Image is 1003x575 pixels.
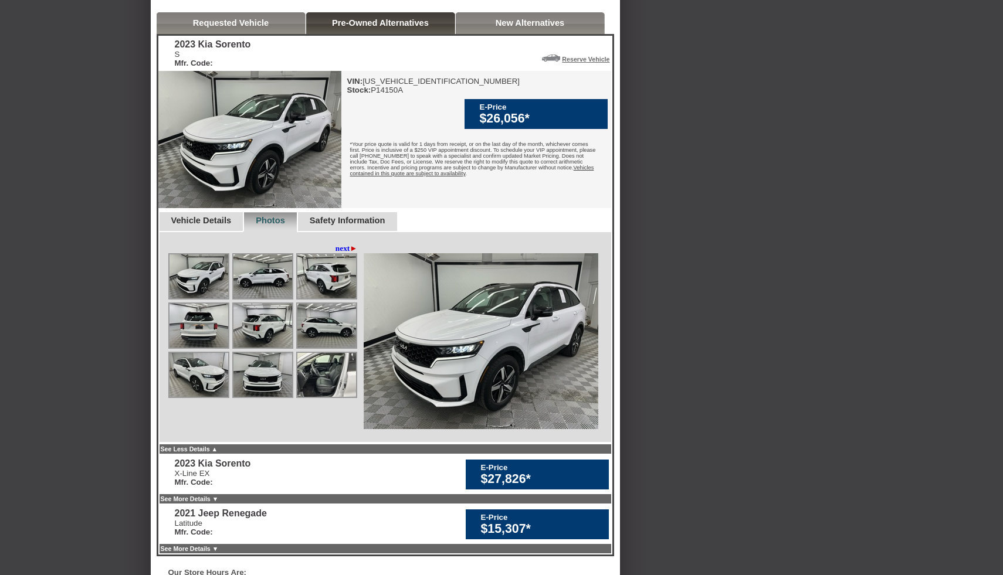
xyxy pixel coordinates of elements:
[481,472,603,486] div: $27,826*
[171,216,232,225] a: Vehicle Details
[350,244,357,253] span: ►
[542,55,560,62] img: Icon_ReserveVehicleCar.png
[481,463,603,472] div: E-Price
[193,18,269,28] a: Requested Vehicle
[310,216,385,225] a: Safety Information
[350,165,594,176] u: Vehicles contained in this quote are subject to availability
[161,445,218,452] a: See Less Details ▲
[175,50,251,67] div: S
[233,353,292,397] img: Image.aspx
[158,71,341,208] img: 2023 Kia Sorento
[341,132,611,188] div: *Your price quote is valid for 1 days from receipt, or on the last day of the month, whichever co...
[175,478,213,486] b: Mfr. Code:
[347,86,371,94] b: Stock:
[480,103,602,111] div: E-Price
[364,253,598,429] img: Image.aspx
[170,353,228,397] img: Image.aspx
[175,39,251,50] div: 2023 Kia Sorento
[161,495,219,502] a: See More Details ▼
[175,59,213,67] b: Mfr. Code:
[175,469,251,486] div: X-Line EX
[233,304,292,348] img: Image.aspx
[175,519,267,536] div: Latitude
[170,254,228,298] img: Image.aspx
[562,56,609,63] a: Reserve Vehicle
[256,216,285,225] a: Photos
[161,545,219,552] a: See More Details ▼
[175,528,213,536] b: Mfr. Code:
[347,77,520,94] div: [US_VEHICLE_IDENTIFICATION_NUMBER] P14150A
[175,508,267,519] div: 2021 Jeep Renegade
[496,18,565,28] a: New Alternatives
[233,254,292,298] img: Image.aspx
[480,111,602,126] div: $26,056*
[481,522,603,536] div: $15,307*
[347,77,363,86] b: VIN:
[332,18,429,28] a: Pre-Owned Alternatives
[336,244,358,253] a: next►
[170,304,228,348] img: Image.aspx
[175,458,251,469] div: 2023 Kia Sorento
[481,513,603,522] div: E-Price
[297,254,356,298] img: Image.aspx
[297,304,356,348] img: Image.aspx
[297,353,356,397] img: Image.aspx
